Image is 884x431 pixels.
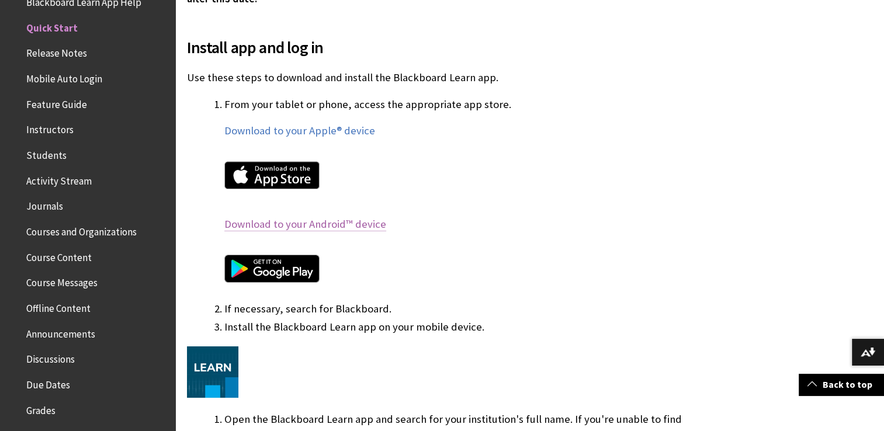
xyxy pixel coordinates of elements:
span: Students [26,145,67,161]
li: If necessary, search for Blackboard. [224,301,699,317]
a: Google Play [224,243,699,299]
img: Google Play [224,255,320,283]
span: Activity Stream [26,171,92,187]
span: Discussions [26,349,75,365]
p: Use these steps to download and install the Blackboard Learn app. [187,70,699,85]
span: Install app and log in [187,35,699,60]
span: Announcements [26,324,95,340]
span: Feature Guide [26,95,87,110]
a: Download to your Android™ device [224,217,386,231]
p: From your tablet or phone, access the appropriate app store. [224,97,699,112]
span: Instructors [26,120,74,136]
span: Due Dates [26,375,70,391]
li: Install the Blackboard Learn app on your mobile device. [224,319,699,335]
span: Grades [26,401,56,416]
img: Apple App Store [224,161,320,189]
a: Download to your Apple® device [224,124,375,138]
span: Courses and Organizations [26,222,137,238]
span: Quick Start [26,18,78,34]
span: Release Notes [26,44,87,60]
span: Course Messages [26,273,98,289]
span: Journals [26,197,63,213]
span: Mobile Auto Login [26,69,102,85]
img: Blackboard Learn App tile [187,346,238,398]
span: Course Content [26,248,92,263]
a: Back to top [799,374,884,395]
span: Offline Content [26,298,91,314]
